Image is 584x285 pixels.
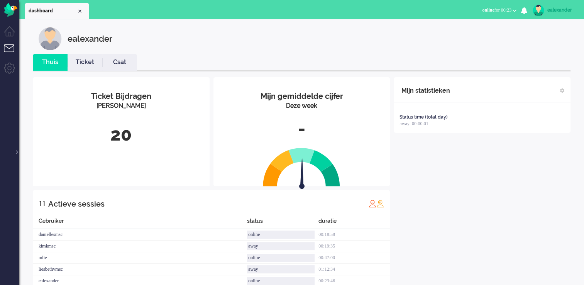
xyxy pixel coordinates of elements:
[477,5,521,16] button: onlinefor 00:23
[547,6,576,14] div: ealexander
[33,241,247,252] div: kimkmsc
[39,91,204,102] div: Ticket Bijdragen
[247,242,315,250] div: away
[482,7,494,13] span: online
[263,148,340,187] img: semi_circle.svg
[219,116,384,142] div: -
[39,122,204,148] div: 20
[318,229,390,241] div: 00:18:58
[77,8,83,14] div: Close tab
[48,196,105,212] div: Actieve sessies
[68,27,112,50] div: ealexander
[399,121,428,126] span: away: 00:00:01
[68,54,102,71] li: Ticket
[318,217,390,229] div: duratie
[219,102,384,110] div: Deze week
[39,27,62,50] img: customer.svg
[4,5,17,11] a: Omnidesk
[247,231,315,239] div: online
[33,217,247,229] div: Gebruiker
[401,83,450,98] div: Mijn statistieken
[33,54,68,71] li: Thuis
[376,200,384,207] img: profile_orange.svg
[33,229,247,241] div: daniellesmsc
[219,91,384,102] div: Mijn gemiddelde cijfer
[4,26,21,44] li: Dashboard menu
[4,63,21,80] li: Admin menu
[4,3,17,17] img: flow_omnibird.svg
[4,44,21,62] li: Tickets menu
[318,264,390,275] div: 01:12:34
[247,277,315,285] div: online
[33,58,68,67] a: Thuis
[318,252,390,264] div: 00:47:00
[533,5,544,16] img: avatar
[318,241,390,252] div: 00:19:35
[247,217,318,229] div: status
[477,2,521,19] li: onlinefor 00:23
[102,58,137,67] a: Csat
[39,102,204,110] div: [PERSON_NAME]
[29,8,77,14] span: dashboard
[102,54,137,71] li: Csat
[247,254,315,262] div: online
[33,252,247,264] div: mlie
[247,265,315,273] div: away
[25,3,89,19] li: Dashboard
[39,196,46,211] div: 11
[286,158,319,191] img: arrow.svg
[399,114,448,120] div: Status time (total day)
[369,200,376,207] img: profile_red.svg
[68,58,102,67] a: Ticket
[531,5,576,16] a: ealexander
[482,7,511,13] span: for 00:23
[33,264,247,275] div: liesbethvmsc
